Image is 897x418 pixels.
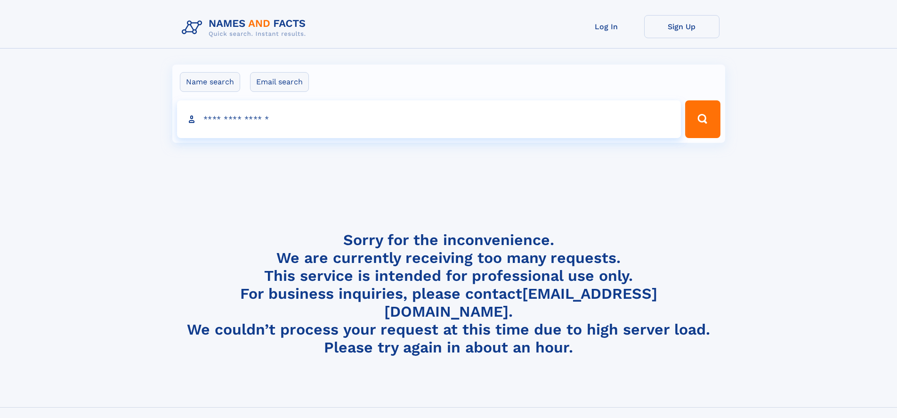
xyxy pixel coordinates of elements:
[250,72,309,92] label: Email search
[569,15,644,38] a: Log In
[178,231,719,357] h4: Sorry for the inconvenience. We are currently receiving too many requests. This service is intend...
[384,285,657,320] a: [EMAIL_ADDRESS][DOMAIN_NAME]
[180,72,240,92] label: Name search
[178,15,314,41] img: Logo Names and Facts
[644,15,719,38] a: Sign Up
[685,100,720,138] button: Search Button
[177,100,681,138] input: search input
